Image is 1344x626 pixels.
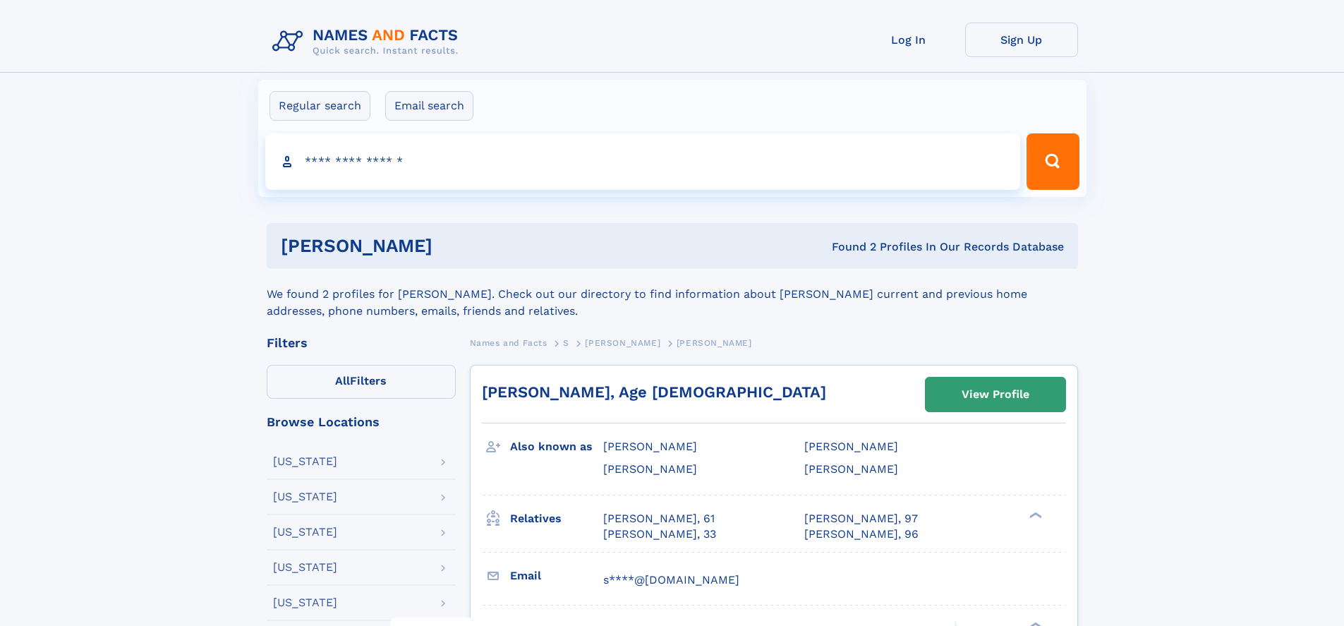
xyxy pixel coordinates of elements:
[804,511,918,526] a: [PERSON_NAME], 97
[632,239,1064,255] div: Found 2 Profiles In Our Records Database
[926,378,1065,411] a: View Profile
[677,338,752,348] span: [PERSON_NAME]
[385,91,473,121] label: Email search
[267,269,1078,320] div: We found 2 profiles for [PERSON_NAME]. Check out our directory to find information about [PERSON_...
[510,435,603,459] h3: Also known as
[603,462,697,476] span: [PERSON_NAME]
[267,416,456,428] div: Browse Locations
[273,526,337,538] div: [US_STATE]
[510,564,603,588] h3: Email
[273,491,337,502] div: [US_STATE]
[267,365,456,399] label: Filters
[510,507,603,531] h3: Relatives
[965,23,1078,57] a: Sign Up
[273,597,337,608] div: [US_STATE]
[852,23,965,57] a: Log In
[563,334,569,351] a: S
[281,237,632,255] h1: [PERSON_NAME]
[1026,510,1043,519] div: ❯
[482,383,826,401] a: [PERSON_NAME], Age [DEMOGRAPHIC_DATA]
[273,456,337,467] div: [US_STATE]
[603,440,697,453] span: [PERSON_NAME]
[585,334,660,351] a: [PERSON_NAME]
[804,462,898,476] span: [PERSON_NAME]
[804,440,898,453] span: [PERSON_NAME]
[1027,133,1079,190] button: Search Button
[585,338,660,348] span: [PERSON_NAME]
[335,374,350,387] span: All
[270,91,370,121] label: Regular search
[267,337,456,349] div: Filters
[563,338,569,348] span: S
[267,23,470,61] img: Logo Names and Facts
[470,334,547,351] a: Names and Facts
[265,133,1021,190] input: search input
[273,562,337,573] div: [US_STATE]
[603,526,716,542] a: [PERSON_NAME], 33
[804,526,919,542] a: [PERSON_NAME], 96
[603,511,715,526] a: [PERSON_NAME], 61
[962,378,1029,411] div: View Profile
